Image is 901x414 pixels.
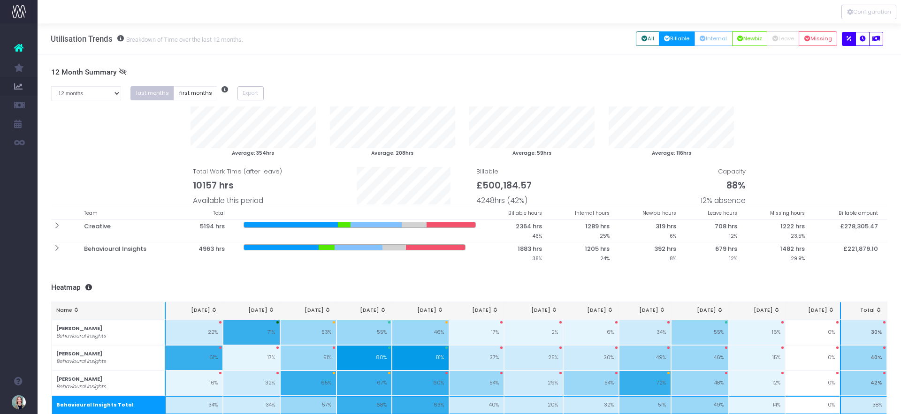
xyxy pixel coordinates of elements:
[280,345,336,370] td: 51%
[729,345,785,370] td: 15%
[228,307,275,314] div: [DATE]
[841,5,896,19] button: Configuration
[166,302,223,320] th: Nov 24: activate to sort column ascending
[563,370,619,396] td: 54%
[659,31,695,46] button: Billable
[732,31,768,46] button: Newbiz
[177,242,234,264] th: 4963 hrs
[342,307,387,314] div: [DATE]
[671,302,729,320] th: Aug 25: activate to sort column ascending
[785,345,840,370] td: 0%
[371,148,413,157] small: Average: 208hrs
[56,376,102,383] strong: [PERSON_NAME]
[814,242,888,264] th: £221,879.10
[701,195,746,206] span: 12% absence
[563,320,619,345] td: 6%
[51,34,243,44] h3: Utilisation Trends
[509,307,558,314] div: [DATE]
[642,208,676,217] small: Newbiz hours
[84,208,98,217] small: Team
[563,345,619,370] td: 30%
[193,167,282,206] span: Total Work Time (after leave)
[285,307,331,314] div: [DATE]
[670,254,676,262] small: 8%
[392,320,449,345] td: 46%
[839,208,878,217] small: Billable amount
[336,320,392,345] td: 55%
[670,231,676,240] small: 6%
[619,370,671,396] td: 72%
[770,208,805,217] small: Missing hours
[585,244,610,254] span: 1205 hrs
[280,320,336,345] td: 53%
[504,302,563,320] th: May 25: activate to sort column ascending
[223,370,280,396] td: 32%
[336,345,392,370] td: 80%
[336,302,392,320] th: Feb 25: activate to sort column ascending
[767,31,799,46] button: Leave
[476,195,527,206] span: 4248hrs (42%)
[619,320,671,345] td: 34%
[516,222,542,231] span: 2364 hrs
[171,307,218,314] div: [DATE]
[636,31,659,46] button: All
[846,307,882,314] div: Total
[840,370,887,396] td: 42%
[533,231,542,240] small: 46%
[51,283,888,292] h3: Heatmap
[392,370,449,396] td: 60%
[785,302,840,320] th: Oct 25: activate to sort column ascending
[729,254,737,262] small: 12%
[51,68,117,77] span: 12 Month Summary
[624,307,666,314] div: [DATE]
[124,34,243,44] small: Breakdown of Time over the last 12 months.
[676,307,724,314] div: [DATE]
[454,307,499,314] div: [DATE]
[56,358,106,365] i: Behavioural Insights
[790,307,835,314] div: [DATE]
[392,345,449,370] td: 81%
[671,345,729,370] td: 46%
[504,345,563,370] td: 25%
[701,167,746,206] span: Capacity
[12,395,26,409] img: images/default_profile_image.png
[449,302,504,320] th: Apr 25: activate to sort column ascending
[130,86,174,101] button: last months
[75,219,177,242] th: Creative
[791,254,805,262] small: 29.9%
[814,219,888,242] th: £278,305.47
[56,332,106,340] i: Behavioural Insights
[166,370,223,396] td: 16%
[708,208,737,217] small: Leave hours
[392,302,449,320] th: Mar 25: activate to sort column ascending
[729,370,785,396] td: 12%
[532,254,542,262] small: 38%
[726,179,746,192] span: 88%
[449,370,504,396] td: 54%
[56,325,102,332] strong: [PERSON_NAME]
[449,320,504,345] td: 17%
[223,320,280,345] td: 71%
[729,302,785,320] th: Sep 25: activate to sort column ascending
[654,244,676,254] span: 392 hrs
[575,208,610,217] small: Internal hours
[166,320,223,345] td: 22%
[840,320,887,345] td: 30%
[508,208,542,217] small: Billable hours
[177,219,234,242] th: 5194 hrs
[397,307,444,314] div: [DATE]
[193,195,263,206] span: Available this period
[652,148,691,157] small: Average: 116hrs
[232,148,274,157] small: Average: 354hrs
[213,208,225,217] small: Total
[671,370,729,396] td: 48%
[780,222,805,231] span: 1222 hrs
[476,179,532,192] span: £500,184.57
[656,222,676,231] span: 319 hrs
[619,345,671,370] td: 49%
[166,345,223,370] td: 61%
[280,302,336,320] th: Jan 25: activate to sort column ascending
[504,370,563,396] td: 29%
[695,31,733,46] button: Internal
[729,320,785,345] td: 16%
